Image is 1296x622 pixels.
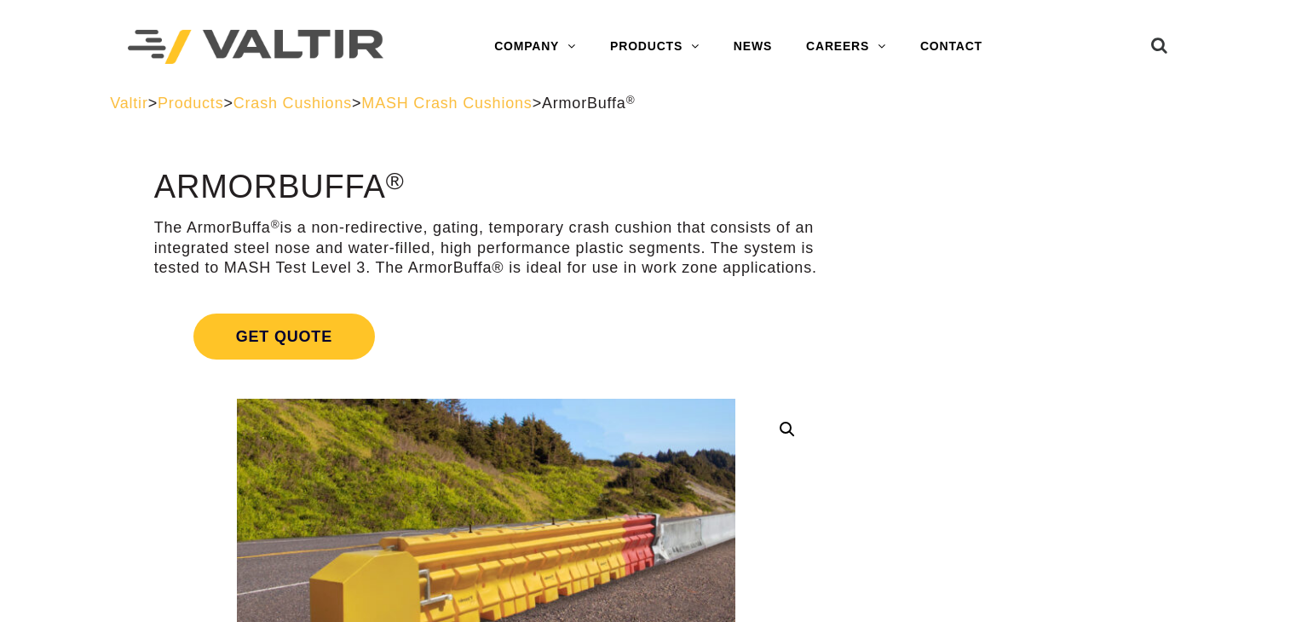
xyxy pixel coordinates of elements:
h1: ArmorBuffa [154,170,818,205]
a: PRODUCTS [593,30,717,64]
span: Get Quote [193,314,375,360]
a: COMPANY [477,30,593,64]
sup: ® [386,167,405,194]
a: NEWS [717,30,789,64]
a: Valtir [110,95,147,112]
sup: ® [626,94,636,107]
a: CAREERS [789,30,903,64]
sup: ® [271,218,280,231]
a: Get Quote [154,293,818,380]
a: Crash Cushions [233,95,352,112]
a: MASH Crash Cushions [361,95,532,112]
a: CONTACT [903,30,999,64]
div: > > > > [110,94,1186,113]
a: Products [158,95,223,112]
p: The ArmorBuffa is a non-redirective, gating, temporary crash cushion that consists of an integrat... [154,218,818,278]
span: ArmorBuffa [542,95,635,112]
img: Valtir [128,30,383,65]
